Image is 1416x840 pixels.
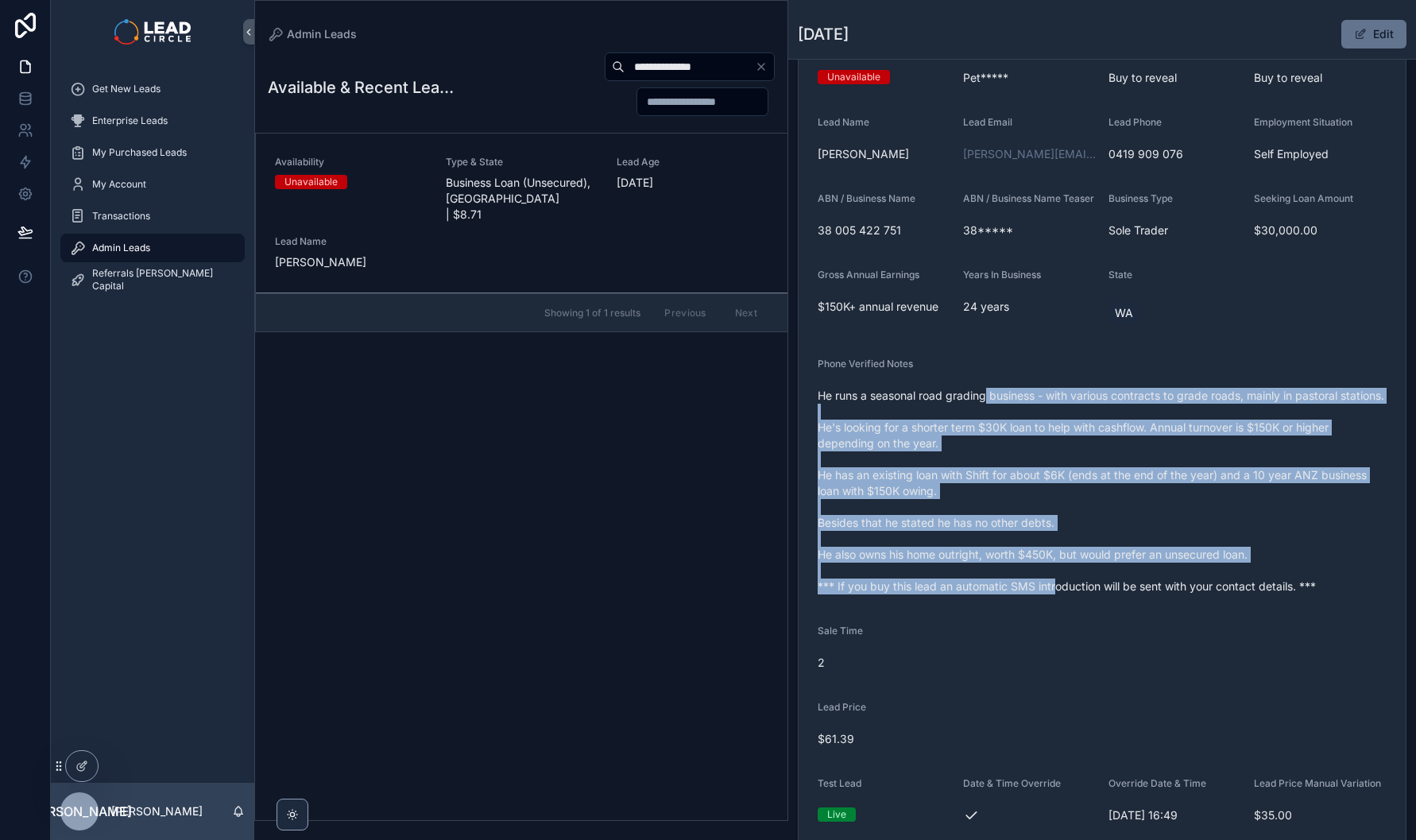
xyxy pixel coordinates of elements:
[92,178,146,191] span: My Account
[60,265,245,294] a: Referrals [PERSON_NAME] Capital
[60,202,245,230] a: Transactions
[818,731,1387,747] span: $61.39
[827,807,846,822] div: Live
[92,146,187,159] span: My Purchased Leads
[268,76,454,99] h1: Available & Recent Leads
[60,106,245,135] a: Enterprise Leads
[284,175,338,189] div: Unavailable
[1254,70,1387,86] span: Buy to reveal
[1108,116,1162,128] span: Lead Phone
[275,156,427,168] span: Availability
[1108,777,1206,789] span: Override Date & Time
[446,175,598,223] span: Business Loan (Unsecured), [GEOGRAPHIC_DATA] | $8.71
[60,170,245,199] a: My Account
[1108,223,1241,238] span: Sole Trader
[256,134,787,293] a: AvailabilityUnavailableType & StateBusiness Loan (Unsecured), [GEOGRAPHIC_DATA] | $8.71Lead Age[D...
[1108,807,1241,823] span: [DATE] 16:49
[1254,223,1387,238] span: $30,000.00
[818,358,913,370] span: Phone Verified Notes
[755,60,774,73] button: Clear
[1108,192,1173,204] span: Business Type
[111,803,203,819] p: [PERSON_NAME]
[114,19,190,45] img: App logo
[818,388,1387,594] span: He runs a seasonal road grading business - with various contracts to grade roads, mainly in pasto...
[1108,269,1132,281] span: State
[275,235,427,248] span: Lead Name
[268,26,357,42] a: Admin Leads
[60,75,245,103] a: Get New Leads
[963,192,1094,204] span: ABN / Business Name Teaser
[818,223,950,238] span: 38 005 422 751
[92,267,229,292] span: Referrals [PERSON_NAME] Capital
[1115,305,1133,321] span: WA
[92,83,161,95] span: Get New Leads
[1341,20,1406,48] button: Edit
[963,299,1096,315] span: 24 years
[1108,146,1241,162] span: 0419 909 076
[963,777,1061,789] span: Date & Time Override
[818,299,950,315] span: $150K+ annual revenue
[287,26,357,42] span: Admin Leads
[818,655,950,671] span: 2
[818,269,919,281] span: Gross Annual Earnings
[818,192,915,204] span: ABN / Business Name
[1254,777,1381,789] span: Lead Price Manual Variation
[963,116,1012,128] span: Lead Email
[92,242,150,254] span: Admin Leads
[1108,70,1241,86] span: Buy to reveal
[27,802,132,821] span: [PERSON_NAME]
[963,146,1096,162] a: [PERSON_NAME][EMAIL_ADDRESS][PERSON_NAME][DOMAIN_NAME]
[1254,192,1353,204] span: Seeking Loan Amount
[818,701,866,713] span: Lead Price
[1254,807,1387,823] span: $35.00
[818,625,863,637] span: Sale Time
[92,114,168,127] span: Enterprise Leads
[60,234,245,262] a: Admin Leads
[446,156,598,168] span: Type & State
[617,175,768,191] span: [DATE]
[60,138,245,167] a: My Purchased Leads
[617,156,768,168] span: Lead Age
[1254,146,1387,162] span: Self Employed
[818,116,869,128] span: Lead Name
[275,254,427,270] span: [PERSON_NAME]
[51,64,254,315] div: scrollable content
[92,210,150,223] span: Transactions
[798,23,849,45] h1: [DATE]
[827,70,880,84] div: Unavailable
[963,269,1041,281] span: Years In Business
[544,307,640,319] span: Showing 1 of 1 results
[1254,116,1352,128] span: Employment Situation
[818,777,861,789] span: Test Lead
[818,146,950,162] span: [PERSON_NAME]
